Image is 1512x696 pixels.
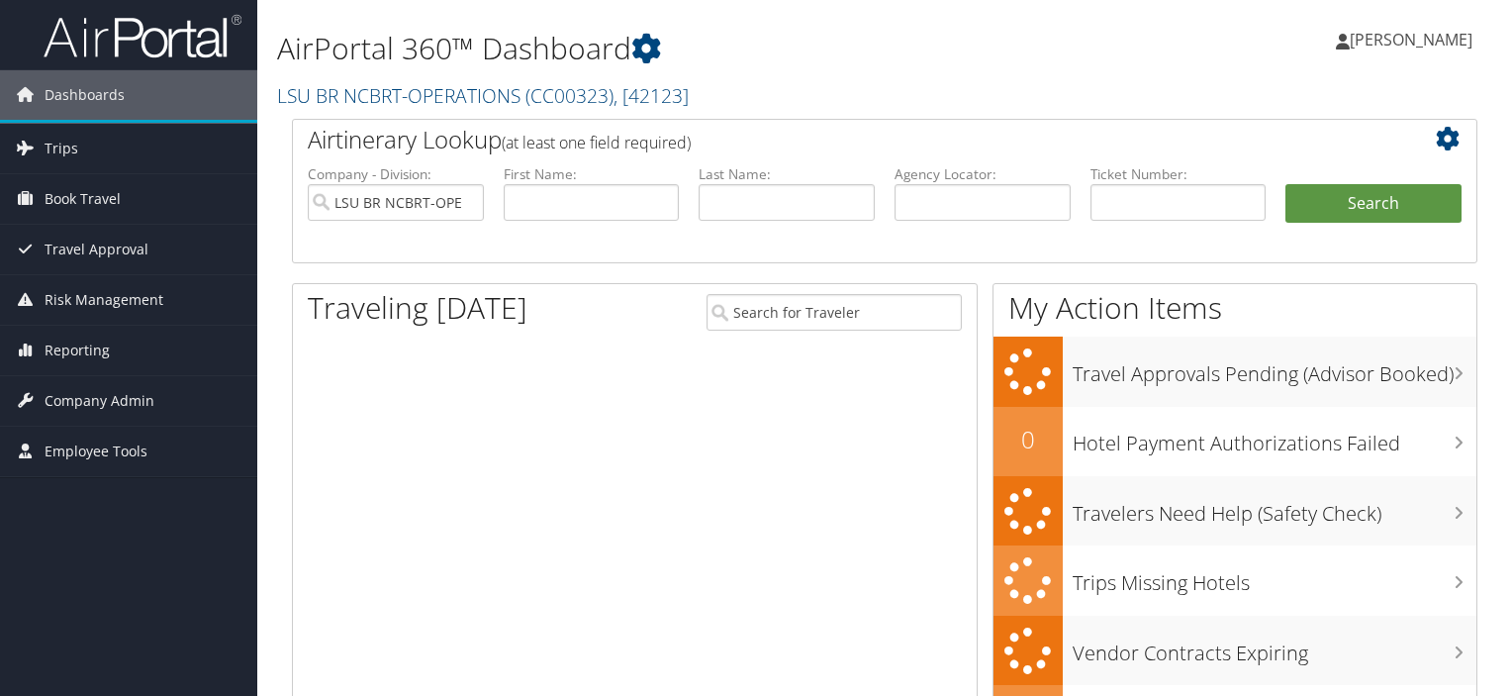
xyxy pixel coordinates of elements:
[45,275,163,325] span: Risk Management
[45,427,147,476] span: Employee Tools
[1073,630,1476,667] h3: Vendor Contracts Expiring
[308,164,484,184] label: Company - Division:
[1073,559,1476,597] h3: Trips Missing Hotels
[45,376,154,426] span: Company Admin
[993,287,1476,329] h1: My Action Items
[993,616,1476,686] a: Vendor Contracts Expiring
[993,476,1476,547] a: Travelers Need Help (Safety Check)
[1336,10,1492,69] a: [PERSON_NAME]
[45,174,121,224] span: Book Travel
[895,164,1071,184] label: Agency Locator:
[614,82,689,109] span: , [ 42123 ]
[1350,29,1472,50] span: [PERSON_NAME]
[1285,184,1462,224] button: Search
[1073,490,1476,528] h3: Travelers Need Help (Safety Check)
[45,225,148,274] span: Travel Approval
[1090,164,1267,184] label: Ticket Number:
[707,294,962,331] input: Search for Traveler
[45,70,125,120] span: Dashboards
[993,423,1063,456] h2: 0
[308,287,527,329] h1: Traveling [DATE]
[1073,420,1476,457] h3: Hotel Payment Authorizations Failed
[308,123,1363,156] h2: Airtinerary Lookup
[504,164,680,184] label: First Name:
[277,28,1087,69] h1: AirPortal 360™ Dashboard
[502,132,691,153] span: (at least one field required)
[993,407,1476,476] a: 0Hotel Payment Authorizations Failed
[699,164,875,184] label: Last Name:
[45,124,78,173] span: Trips
[44,13,241,59] img: airportal-logo.png
[1073,350,1476,388] h3: Travel Approvals Pending (Advisor Booked)
[993,546,1476,616] a: Trips Missing Hotels
[993,337,1476,407] a: Travel Approvals Pending (Advisor Booked)
[277,82,689,109] a: LSU BR NCBRT-OPERATIONS
[45,326,110,375] span: Reporting
[525,82,614,109] span: ( CC00323 )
